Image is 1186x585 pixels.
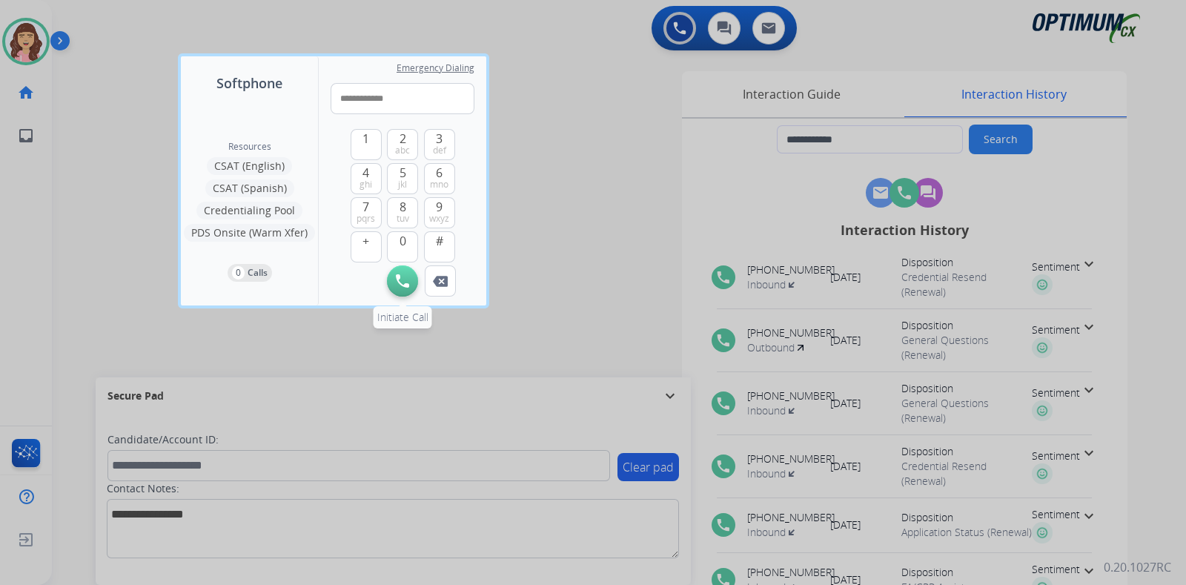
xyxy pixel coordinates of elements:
[424,197,455,228] button: 9wxyz
[397,62,474,74] span: Emergency Dialing
[400,198,406,216] span: 8
[216,73,282,93] span: Softphone
[387,197,418,228] button: 8tuv
[429,213,449,225] span: wxyz
[362,198,369,216] span: 7
[196,202,302,219] button: Credentialing Pool
[387,129,418,160] button: 2abc
[396,274,409,288] img: call-button
[424,163,455,194] button: 6mno
[387,231,418,262] button: 0
[395,145,410,156] span: abc
[397,213,409,225] span: tuv
[351,129,382,160] button: 1
[433,145,446,156] span: def
[362,130,369,148] span: 1
[387,163,418,194] button: 5jkl
[228,141,271,153] span: Resources
[362,164,369,182] span: 4
[184,224,315,242] button: PDS Onsite (Warm Xfer)
[351,231,382,262] button: +
[228,264,272,282] button: 0Calls
[232,266,245,280] p: 0
[400,164,406,182] span: 5
[351,197,382,228] button: 7pqrs
[436,198,443,216] span: 9
[430,179,448,191] span: mno
[248,266,268,280] p: Calls
[436,130,443,148] span: 3
[351,163,382,194] button: 4ghi
[398,179,407,191] span: jkl
[207,157,292,175] button: CSAT (English)
[433,276,448,287] img: call-button
[1104,558,1171,576] p: 0.20.1027RC
[387,265,418,297] button: Initiate Call
[400,130,406,148] span: 2
[424,129,455,160] button: 3def
[436,232,443,250] span: #
[436,164,443,182] span: 6
[377,310,428,324] span: Initiate Call
[205,179,294,197] button: CSAT (Spanish)
[362,232,369,250] span: +
[400,232,406,250] span: 0
[357,213,375,225] span: pqrs
[424,231,455,262] button: #
[360,179,372,191] span: ghi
